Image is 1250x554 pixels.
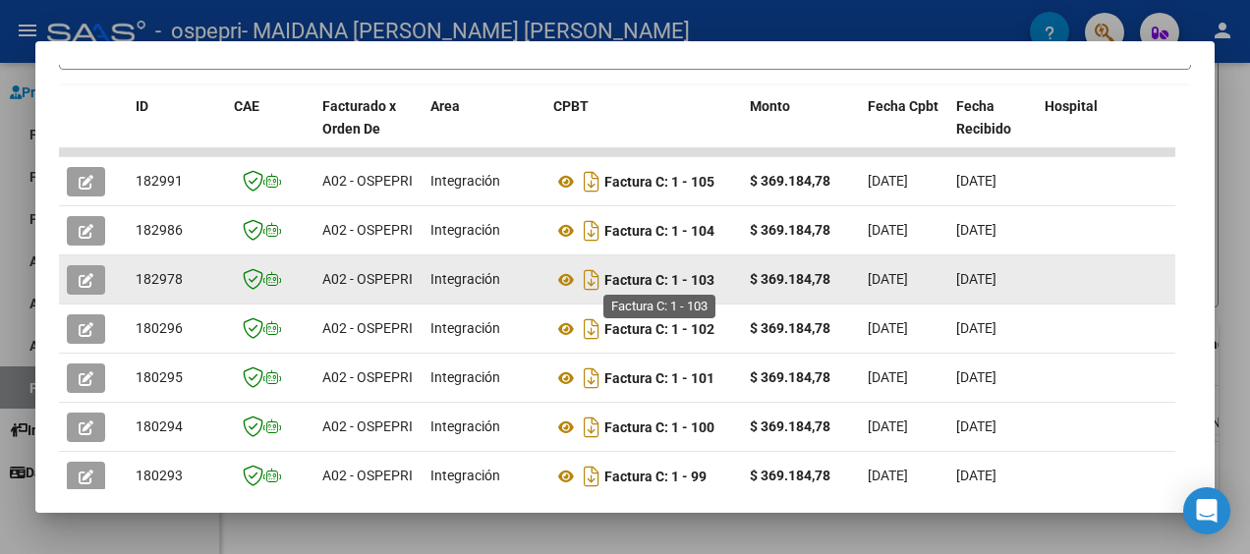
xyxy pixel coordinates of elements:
[128,85,226,172] datatable-header-cell: ID
[136,173,183,189] span: 182991
[604,174,714,190] strong: Factura C: 1 - 105
[604,321,714,337] strong: Factura C: 1 - 102
[956,369,996,385] span: [DATE]
[322,320,413,336] span: A02 - OSPEPRI
[868,369,908,385] span: [DATE]
[604,272,714,288] strong: Factura C: 1 - 103
[322,222,413,238] span: A02 - OSPEPRI
[604,419,714,435] strong: Factura C: 1 - 100
[430,468,500,483] span: Integración
[868,98,938,114] span: Fecha Cpbt
[604,469,707,484] strong: Factura C: 1 - 99
[604,370,714,386] strong: Factura C: 1 - 101
[136,98,148,114] span: ID
[750,320,830,336] strong: $ 369.184,78
[868,271,908,287] span: [DATE]
[956,468,996,483] span: [DATE]
[948,85,1037,172] datatable-header-cell: Fecha Recibido
[430,98,460,114] span: Area
[430,271,500,287] span: Integración
[136,222,183,238] span: 182986
[430,369,500,385] span: Integración
[430,320,500,336] span: Integración
[750,222,830,238] strong: $ 369.184,78
[750,418,830,434] strong: $ 369.184,78
[579,215,604,247] i: Descargar documento
[322,173,413,189] span: A02 - OSPEPRI
[604,223,714,239] strong: Factura C: 1 - 104
[430,173,500,189] span: Integración
[750,173,830,189] strong: $ 369.184,78
[579,412,604,443] i: Descargar documento
[956,418,996,434] span: [DATE]
[579,166,604,197] i: Descargar documento
[322,98,396,137] span: Facturado x Orden De
[322,271,413,287] span: A02 - OSPEPRI
[956,222,996,238] span: [DATE]
[136,320,183,336] span: 180296
[322,369,413,385] span: A02 - OSPEPRI
[579,461,604,492] i: Descargar documento
[322,468,413,483] span: A02 - OSPEPRI
[742,85,860,172] datatable-header-cell: Monto
[868,222,908,238] span: [DATE]
[579,313,604,345] i: Descargar documento
[750,468,830,483] strong: $ 369.184,78
[868,468,908,483] span: [DATE]
[750,271,830,287] strong: $ 369.184,78
[868,320,908,336] span: [DATE]
[956,173,996,189] span: [DATE]
[1183,487,1230,534] div: Open Intercom Messenger
[314,85,423,172] datatable-header-cell: Facturado x Orden De
[1037,85,1184,172] datatable-header-cell: Hospital
[956,98,1011,137] span: Fecha Recibido
[430,222,500,238] span: Integración
[750,98,790,114] span: Monto
[545,85,742,172] datatable-header-cell: CPBT
[322,418,413,434] span: A02 - OSPEPRI
[868,418,908,434] span: [DATE]
[860,85,948,172] datatable-header-cell: Fecha Cpbt
[136,418,183,434] span: 180294
[136,271,183,287] span: 182978
[579,264,604,296] i: Descargar documento
[956,320,996,336] span: [DATE]
[579,362,604,394] i: Descargar documento
[1045,98,1098,114] span: Hospital
[868,173,908,189] span: [DATE]
[956,271,996,287] span: [DATE]
[423,85,545,172] datatable-header-cell: Area
[234,98,259,114] span: CAE
[136,369,183,385] span: 180295
[430,418,500,434] span: Integración
[553,98,589,114] span: CPBT
[750,369,830,385] strong: $ 369.184,78
[226,85,314,172] datatable-header-cell: CAE
[136,468,183,483] span: 180293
